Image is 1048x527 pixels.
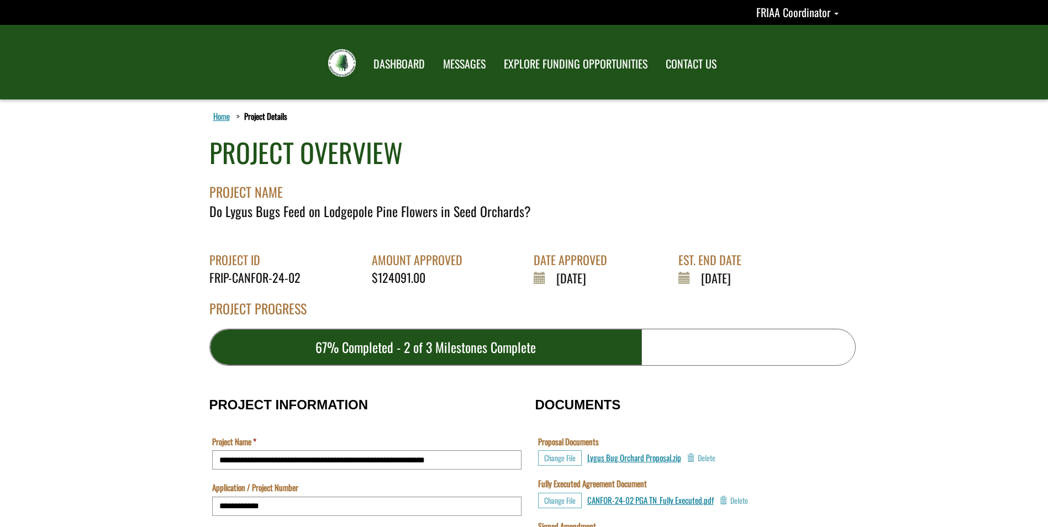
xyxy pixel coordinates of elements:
[372,251,471,268] div: AMOUNT APPROVED
[657,50,725,78] a: CONTACT US
[756,4,839,20] a: FRIAA Coordinator
[209,134,403,172] div: PROJECT OVERVIEW
[687,450,715,466] button: Delete
[678,269,750,287] div: [DATE]
[209,251,309,268] div: PROJECT ID
[209,398,524,412] h3: PROJECT INFORMATION
[534,251,615,268] div: DATE APPROVED
[328,49,356,77] img: FRIAA Submissions Portal
[209,299,856,329] div: PROJECT PROGRESS
[538,450,582,466] button: Choose File for Proposal Documents
[234,110,287,122] li: Project Details
[678,251,750,268] div: EST. END DATE
[538,493,582,508] button: Choose File for Fully Executed Agreement Document
[210,329,643,365] div: 67% Completed - 2 of 3 Milestones Complete
[538,478,647,489] label: Fully Executed Agreement Document
[756,4,830,20] span: FRIAA Coordinator
[535,398,839,412] h3: DOCUMENTS
[719,493,748,508] button: Delete
[372,269,471,286] div: $124091.00
[209,269,309,286] div: FRIP-CANFOR-24-02
[587,494,714,506] a: CANFOR-24-02 PGA TN_Fully Executed.pdf
[212,450,522,470] input: Project Name
[496,50,656,78] a: EXPLORE FUNDING OPPORTUNITIES
[587,451,681,463] a: Lygus Bug Orchard Proposal.zip
[534,269,615,287] div: [DATE]
[538,436,599,447] label: Proposal Documents
[209,202,856,220] div: Do Lygus Bugs Feed on Lodgepole Pine Flowers in Seed Orchards?
[209,172,856,202] div: PROJECT NAME
[364,47,725,78] nav: Main Navigation
[211,109,232,123] a: Home
[435,50,494,78] a: MESSAGES
[365,50,433,78] a: DASHBOARD
[212,482,298,493] label: Application / Project Number
[212,436,256,447] label: Project Name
